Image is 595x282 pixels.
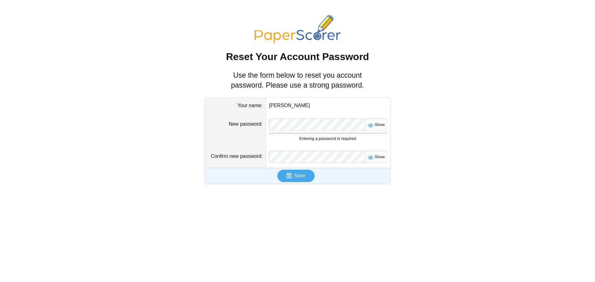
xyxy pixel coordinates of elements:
[299,136,357,141] span: Entering a password is required.
[294,173,305,178] span: Save
[269,102,387,109] div: [PERSON_NAME]
[237,103,262,108] label: Your name
[277,170,315,182] button: Save
[372,154,385,159] span: Show
[229,121,262,127] label: New password
[372,122,385,127] span: Show
[251,15,344,43] img: PaperScorer
[211,154,262,159] label: Confirm new password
